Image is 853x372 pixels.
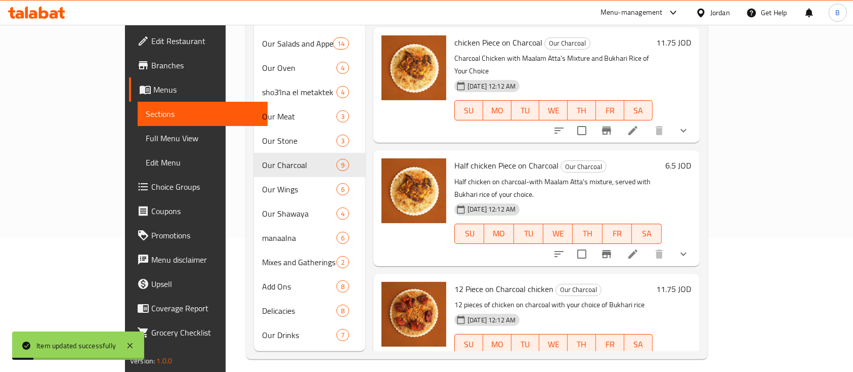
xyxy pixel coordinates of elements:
[153,84,260,96] span: Menus
[594,242,619,266] button: Branch-specific-item
[336,135,349,147] div: items
[151,229,260,241] span: Promotions
[336,86,349,98] div: items
[556,284,601,296] span: Our Charcoal
[129,272,268,296] a: Upsell
[628,103,649,118] span: SA
[129,247,268,272] a: Menu disclaimer
[600,337,620,352] span: FR
[547,242,571,266] button: sort-choices
[254,299,365,323] div: Delicacies8
[129,77,268,102] a: Menus
[262,329,336,341] span: Our Drinks
[337,258,349,267] span: 2
[545,37,590,49] span: Our Charcoal
[568,334,596,354] button: TH
[511,100,540,120] button: TU
[572,103,592,118] span: TH
[336,256,349,268] div: items
[539,100,568,120] button: WE
[459,103,479,118] span: SU
[337,88,349,97] span: 4
[262,110,336,122] span: Our Meat
[547,226,569,241] span: WE
[636,226,657,241] span: SA
[254,250,365,274] div: Mixes and Gatherings2
[454,281,553,297] span: 12 Piece on Charcoal chicken
[671,242,696,266] button: show more
[571,120,592,141] span: Select to update
[129,199,268,223] a: Coupons
[254,31,365,56] div: Our Salads and Appetizers14
[337,160,349,170] span: 9
[129,29,268,53] a: Edit Restaurant
[514,224,543,244] button: TU
[561,161,606,173] span: Our Charcoal
[596,334,624,354] button: FR
[483,334,511,354] button: MO
[336,159,349,171] div: items
[146,108,260,120] span: Sections
[254,323,365,347] div: Our Drinks7
[337,136,349,146] span: 3
[262,183,336,195] span: Our Wings
[262,159,336,171] span: Our Charcoal
[600,103,620,118] span: FR
[607,226,628,241] span: FR
[835,7,840,18] span: B
[254,226,365,250] div: manaalna6
[488,226,509,241] span: MO
[556,284,602,296] div: Our Charcoal
[381,158,446,223] img: Half chicken Piece on Charcoal
[337,63,349,73] span: 4
[543,337,564,352] span: WE
[337,209,349,219] span: 4
[336,208,349,220] div: items
[337,306,349,316] span: 8
[543,224,573,244] button: WE
[632,224,661,244] button: SA
[262,256,336,268] span: Mixes and Gatherings
[254,27,365,351] nav: Menu sections
[138,150,268,175] a: Edit Menu
[254,177,365,201] div: Our Wings6
[543,103,564,118] span: WE
[647,242,671,266] button: delete
[151,35,260,47] span: Edit Restaurant
[129,296,268,320] a: Coverage Report
[657,35,692,50] h6: 11.75 JOD
[454,35,542,50] span: chicken Piece on Charcoal
[151,181,260,193] span: Choice Groups
[337,282,349,292] span: 8
[577,226,598,241] span: TH
[254,80,365,104] div: sho3'lna el metaktek4
[454,176,662,201] p: Half chicken on charcoal-with Maalam Atta's mixture, served with Bukhari rice of your choice.
[336,183,349,195] div: items
[262,62,336,74] span: Our Oven
[262,135,336,147] span: Our Stone
[487,337,507,352] span: MO
[254,274,365,299] div: Add Ons8
[138,126,268,150] a: Full Menu View
[666,158,692,173] h6: 6.5 JOD
[518,226,539,241] span: TU
[146,156,260,169] span: Edit Menu
[129,320,268,345] a: Grocery Checklist
[624,100,653,120] button: SA
[337,112,349,121] span: 3
[516,103,536,118] span: TU
[254,56,365,80] div: Our Oven4
[463,81,520,91] span: [DATE] 12:12 AM
[130,354,155,367] span: Version:
[262,37,333,50] div: Our Salads and Appetizers
[262,280,336,293] span: Add Ons
[262,208,336,220] span: Our Shawaya
[151,278,260,290] span: Upsell
[710,7,730,18] div: Jordan
[483,100,511,120] button: MO
[151,205,260,217] span: Coupons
